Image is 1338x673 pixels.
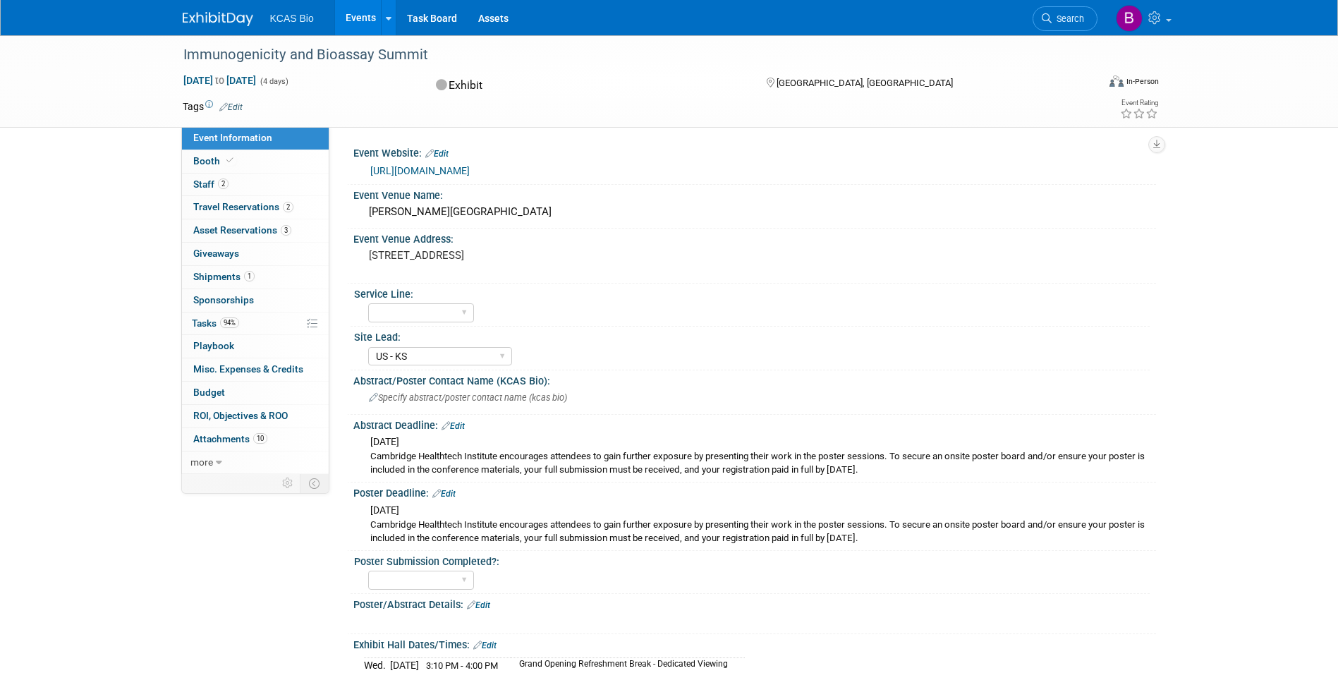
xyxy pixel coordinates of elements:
[370,165,470,176] a: [URL][DOMAIN_NAME]
[473,641,497,650] a: Edit
[276,474,300,492] td: Personalize Event Tab Strip
[182,243,329,265] a: Giveaways
[182,451,329,474] a: more
[432,73,743,98] div: Exhibit
[193,132,272,143] span: Event Information
[300,474,329,492] td: Toggle Event Tabs
[426,660,498,671] span: 3:10 PM - 4:00 PM
[213,75,226,86] span: to
[193,340,234,351] span: Playbook
[182,266,329,289] a: Shipments1
[270,13,314,24] span: KCAS Bio
[369,392,567,403] span: Specify abstract/poster contact name (kcas bio)
[370,450,1145,477] div: Cambridge Healthtech Institute encourages attendees to gain further exposure by presenting their ...
[353,143,1156,161] div: Event Website:
[1014,73,1160,95] div: Event Format
[370,519,1145,545] div: Cambridge Healthtech Institute encourages attendees to gain further exposure by presenting their ...
[442,421,465,431] a: Edit
[182,313,329,335] a: Tasks94%
[364,201,1145,223] div: [PERSON_NAME][GEOGRAPHIC_DATA]
[1126,76,1159,87] div: In-Person
[182,150,329,173] a: Booth
[182,219,329,242] a: Asset Reservations3
[425,149,449,159] a: Edit
[226,157,233,164] i: Booth reservation complete
[370,504,399,516] span: [DATE]
[281,225,291,236] span: 3
[353,415,1156,433] div: Abstract Deadline:
[192,317,239,329] span: Tasks
[220,317,239,328] span: 94%
[193,224,291,236] span: Asset Reservations
[182,335,329,358] a: Playbook
[353,370,1156,388] div: Abstract/Poster Contact Name (KCAS Bio):
[1109,75,1124,87] img: Format-Inperson.png
[353,594,1156,612] div: Poster/Abstract Details:
[369,249,672,262] pre: [STREET_ADDRESS]
[370,436,399,447] span: [DATE]
[193,201,293,212] span: Travel Reservations
[182,382,329,404] a: Budget
[218,178,229,189] span: 2
[354,284,1150,301] div: Service Line:
[182,127,329,150] a: Event Information
[1033,6,1097,31] a: Search
[219,102,243,112] a: Edit
[193,410,288,421] span: ROI, Objectives & ROO
[193,433,267,444] span: Attachments
[259,77,288,86] span: (4 days)
[193,271,255,282] span: Shipments
[777,78,953,88] span: [GEOGRAPHIC_DATA], [GEOGRAPHIC_DATA]
[182,289,329,312] a: Sponsorships
[193,248,239,259] span: Giveaways
[182,405,329,428] a: ROI, Objectives & ROO
[182,196,329,219] a: Travel Reservations2
[467,600,490,610] a: Edit
[353,229,1156,246] div: Event Venue Address:
[193,363,303,375] span: Misc. Expenses & Credits
[1120,99,1158,107] div: Event Rating
[353,483,1156,501] div: Poster Deadline:
[193,155,236,166] span: Booth
[183,99,243,114] td: Tags
[193,178,229,190] span: Staff
[244,271,255,281] span: 1
[178,42,1076,68] div: Immunogenicity and Bioassay Summit
[1116,5,1143,32] img: Bryce Evans
[432,489,456,499] a: Edit
[193,294,254,305] span: Sponsorships
[182,174,329,196] a: Staff2
[253,433,267,444] span: 10
[1052,13,1084,24] span: Search
[182,358,329,381] a: Misc. Expenses & Credits
[190,456,213,468] span: more
[183,12,253,26] img: ExhibitDay
[182,428,329,451] a: Attachments10
[283,202,293,212] span: 2
[193,387,225,398] span: Budget
[353,185,1156,202] div: Event Venue Name:
[354,551,1150,569] div: Poster Submission Completed?:
[353,634,1156,653] div: Exhibit Hall Dates/Times:
[354,327,1150,344] div: Site Lead:
[183,74,257,87] span: [DATE] [DATE]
